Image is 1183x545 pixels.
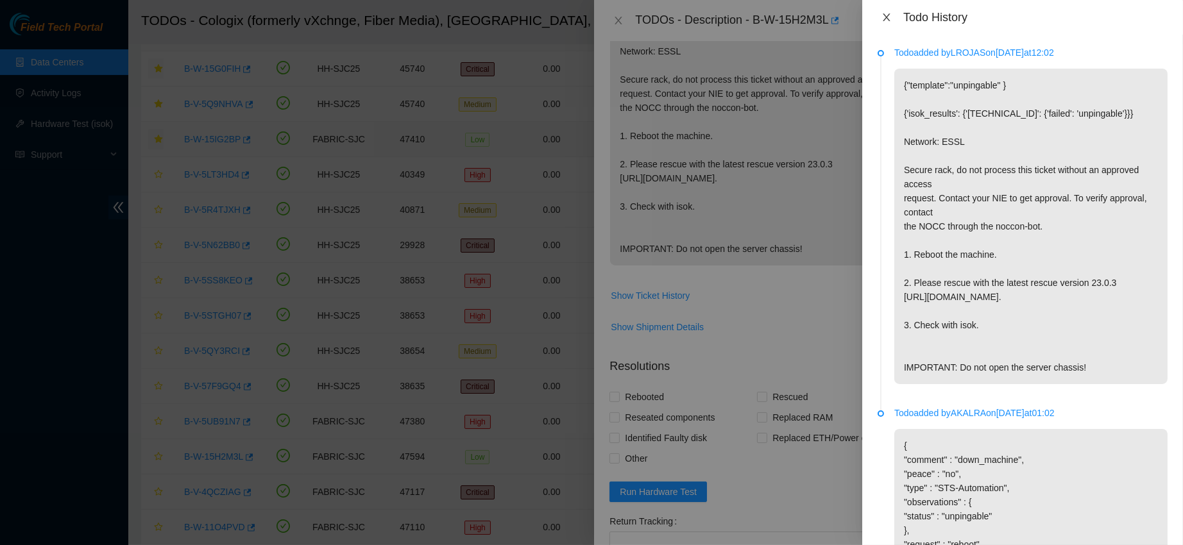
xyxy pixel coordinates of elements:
div: Todo History [903,10,1168,24]
p: Todo added by LROJAS on [DATE] at 12:02 [894,46,1168,60]
p: Todo added by AKALRA on [DATE] at 01:02 [894,406,1168,420]
p: {"template":"unpingable" } {'isok_results': {'[TECHNICAL_ID]': {'failed': 'unpingable'}}} Network... [894,69,1168,384]
button: Close [878,12,896,24]
span: close [881,12,892,22]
